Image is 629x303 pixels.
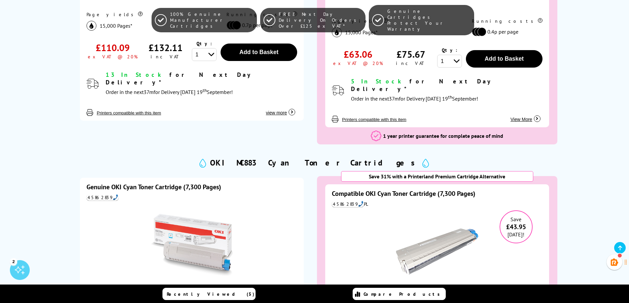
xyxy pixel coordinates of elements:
span: £43.95 [500,223,532,231]
span: [DATE]! [507,231,524,238]
span: 100% Genuine Manufacturer Cartridges [170,11,254,29]
span: 37m [144,89,154,95]
a: Compatible OKI Cyan Toner Cartridge (7,300 Pages) [332,189,475,198]
div: Call: 45862839 [332,201,364,207]
h2: OKI MC883 Cyan Toner Cartridges [210,158,419,168]
img: OKI Cyan Toner Cartridge (7,300 Pages) [151,204,233,286]
span: for Next Day Delivery* [351,77,494,93]
button: Printers compatible with this item [95,110,163,116]
sup: th [203,87,207,93]
div: Call: 45862839 [87,195,119,200]
a: Genuine OKI Cyan Toner Cartridge (7,300 Pages) [87,183,221,191]
button: Add to Basket [466,50,542,68]
span: Recently Viewed (5) [167,291,255,297]
div: ex VAT @ 20% [88,54,138,60]
span: Compare Products [364,291,443,297]
img: Compatible OKI Cyan Toner Cartridge (7,300 Pages) [396,210,478,293]
div: £75.67 [397,48,425,60]
span: Order in the next for Delivery [DATE] 19 September! [351,95,478,102]
span: Genuine Cartridges Protect Your Warranty [387,8,471,32]
span: FREE Next Day Delivery On Orders Over £125 ex VAT* [279,11,362,29]
div: inc VAT [396,60,426,66]
div: modal_delivery [106,71,297,97]
button: Printers compatible with this item [340,117,408,122]
div: ex VAT @ 20% [333,60,383,66]
span: Order in the next for Delivery [DATE] 19 September! [106,89,233,95]
img: hfpfyWBK5wQHBAGPgDf9c6qAYOxxMAAAAASUVORK5CYII= [113,194,118,200]
span: 13 In Stock [106,71,164,78]
span: Save [510,216,521,223]
sup: th [448,94,452,100]
div: £110.09 [96,42,130,54]
img: hfpfyWBK5wQHBAGPgDf9c6qAYOxxMAAAAASUVORK5CYII= [358,201,364,207]
span: 37m [389,95,399,102]
div: 2 [10,258,17,265]
button: View More [508,110,542,122]
span: Add to Basket [485,55,524,62]
button: Add to Basket [221,44,297,61]
img: 1 year printer guarantee [371,131,381,141]
div: PL [332,201,542,207]
span: view more [266,110,287,115]
span: Qty: [196,41,212,46]
span: 1 year printer guarantee for complete peace of mind [383,133,503,139]
a: Compare Products [353,288,446,300]
div: modal_delivery [351,77,542,104]
span: View More [510,117,532,122]
span: 5 In Stock [351,77,404,85]
div: Save 31% with a Printerland Premium Cartridge Alternative [341,171,533,182]
a: Recently Viewed (5) [162,288,256,300]
div: inc VAT [151,54,181,60]
span: Add to Basket [239,49,278,55]
button: view more [264,103,297,116]
span: Qty: [442,47,457,53]
div: £63.06 [344,48,372,60]
span: for Next Day Delivery* [106,71,254,86]
div: £132.11 [149,42,183,54]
